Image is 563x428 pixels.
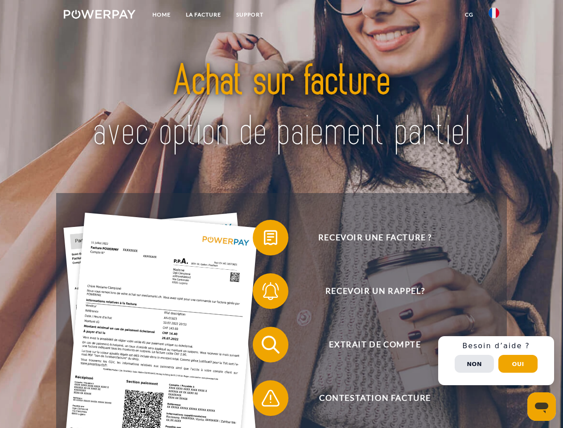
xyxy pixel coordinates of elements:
img: qb_search.svg [259,333,282,356]
a: Home [145,7,178,23]
button: Non [455,355,494,373]
span: Extrait de compte [266,327,484,362]
img: qb_bill.svg [259,226,282,249]
a: CG [457,7,481,23]
img: logo-powerpay-white.svg [64,10,136,19]
a: LA FACTURE [178,7,229,23]
img: qb_bell.svg [259,280,282,302]
img: qb_warning.svg [259,387,282,409]
img: title-powerpay_fr.svg [85,43,478,171]
span: Recevoir une facture ? [266,220,484,255]
h3: Besoin d’aide ? [444,342,549,350]
button: Recevoir un rappel? [253,273,485,309]
button: Contestation Facture [253,380,485,416]
div: Schnellhilfe [438,336,554,385]
iframe: Bouton de lancement de la fenêtre de messagerie [527,392,556,421]
img: fr [489,8,499,18]
span: Contestation Facture [266,380,484,416]
button: Extrait de compte [253,327,485,362]
button: Oui [498,355,538,373]
span: Recevoir un rappel? [266,273,484,309]
button: Recevoir une facture ? [253,220,485,255]
a: Support [229,7,271,23]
